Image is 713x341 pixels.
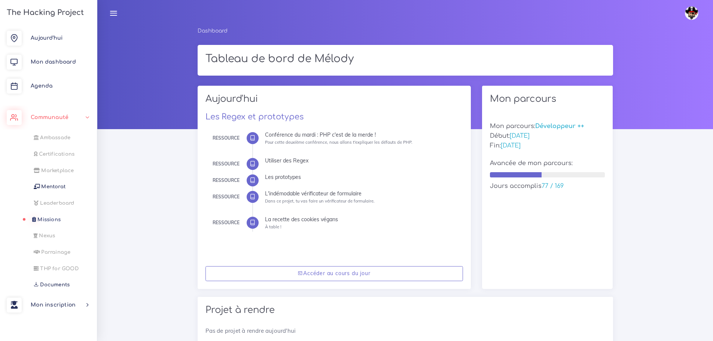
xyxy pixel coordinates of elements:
span: Marketplace [41,168,74,173]
h5: Avancée de mon parcours: [490,160,605,167]
a: Dashboard [198,28,228,34]
h5: Fin: [490,142,605,149]
h5: Mon parcours: [490,123,605,130]
span: translation missing: fr.dashboard.community.tabs.leaderboard [40,200,74,206]
span: 77 / 169 [542,183,564,189]
span: Certifications [39,151,74,157]
div: Ressource [213,193,240,201]
span: Aujourd'hui [31,35,63,41]
p: Pas de projet à rendre aujourd'hui [205,326,605,335]
div: Les prototypes [265,174,457,180]
h2: Mon parcours [490,94,605,104]
h1: Tableau de bord de Mélody [205,53,605,66]
div: La recette des cookies végans [265,217,457,222]
small: À table ! [265,224,281,229]
div: L'indémodable vérificateur de formulaire [265,191,457,196]
span: THP for GOOD [40,266,78,271]
h5: Début: [490,133,605,140]
span: Agenda [31,83,52,89]
h2: Aujourd'hui [205,94,463,110]
div: Ressource [213,160,240,168]
span: Communauté [31,115,68,120]
div: Utiliser des Regex [265,158,457,163]
img: avatar [685,6,698,20]
span: Mon inscription [31,302,76,308]
div: Ressource [213,219,240,227]
h3: The Hacking Project [4,9,84,17]
span: Parrainage [41,249,70,255]
div: Ressource [213,134,240,142]
div: Ressource [213,176,240,185]
span: Nexus [39,233,55,238]
small: Dans ce projet, tu vas faire un vérificateur de formulaire. [265,198,375,204]
span: Ambassade [40,135,70,140]
span: Documents [40,282,70,287]
span: Missions [37,217,61,222]
a: Accéder au cours du jour [205,266,463,281]
span: Mon dashboard [31,59,76,65]
span: [DATE] [501,142,521,149]
span: [DATE] [510,133,530,139]
div: Conférence du mardi : PHP c'est de la merde ! [265,132,457,137]
small: Pour cette deuxième conférence, nous allons t'expliquer les défauts de PHP. [265,140,412,145]
span: Développeur ++ [535,123,584,130]
h2: Projet à rendre [205,305,605,316]
a: Les Regex et prototypes [205,112,304,121]
span: Mentorat [41,184,65,189]
h5: Jours accomplis [490,183,605,190]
